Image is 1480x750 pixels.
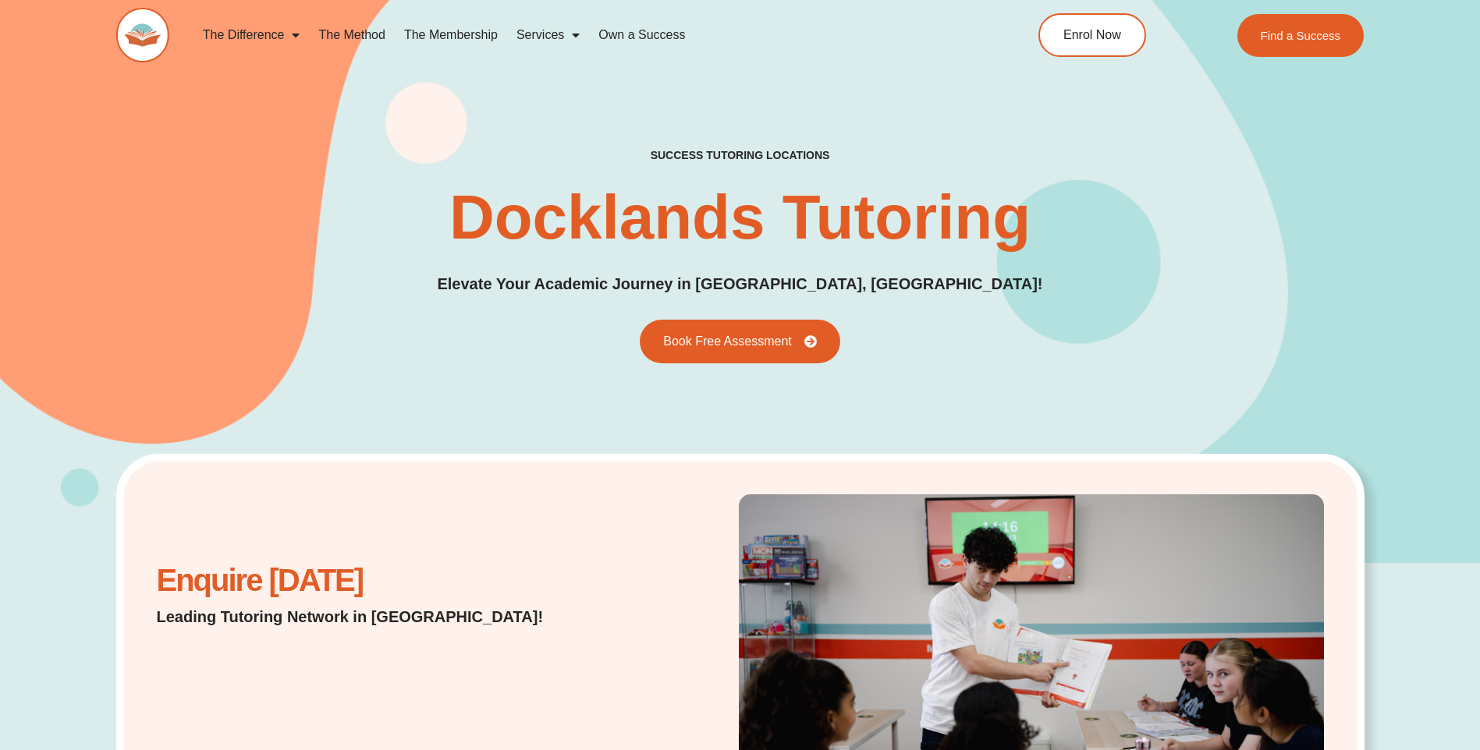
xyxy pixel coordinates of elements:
a: Book Free Assessment [640,320,840,363]
span: Find a Success [1261,30,1341,41]
a: Find a Success [1237,14,1365,57]
a: Services [507,17,589,53]
a: The Difference [193,17,310,53]
p: Leading Tutoring Network in [GEOGRAPHIC_DATA]! [157,606,584,628]
a: Own a Success [589,17,694,53]
nav: Menu [193,17,967,53]
a: The Membership [395,17,507,53]
p: Elevate Your Academic Journey in [GEOGRAPHIC_DATA], [GEOGRAPHIC_DATA]! [437,272,1042,296]
a: Enrol Now [1038,13,1146,57]
h1: Docklands Tutoring [449,186,1031,249]
span: Book Free Assessment [663,335,792,348]
h2: success tutoring locations [651,148,830,162]
span: Enrol Now [1063,29,1121,41]
a: The Method [309,17,394,53]
h2: Enquire [DATE] [157,571,584,590]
